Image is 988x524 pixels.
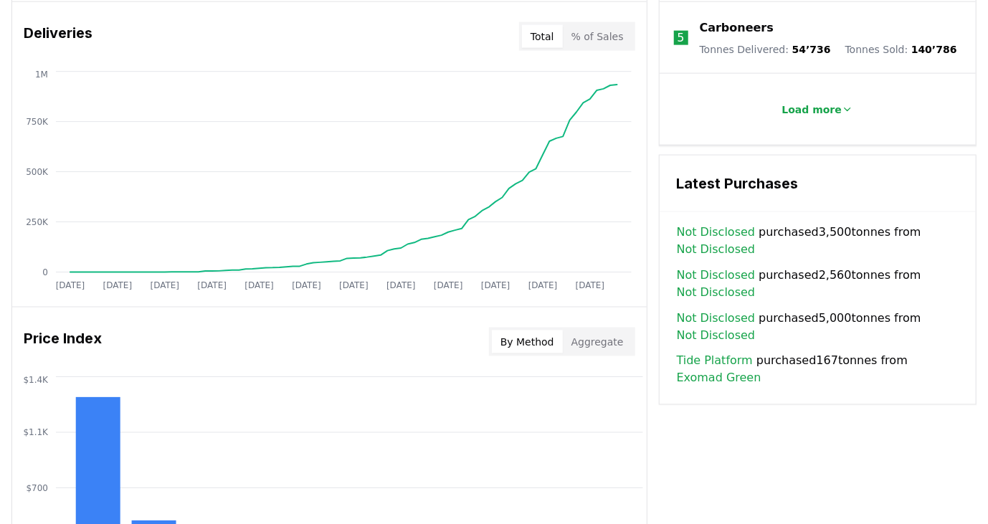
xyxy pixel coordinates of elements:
[492,330,563,353] button: By Method
[26,117,49,127] tspan: 750K
[386,280,416,290] tspan: [DATE]
[244,280,274,290] tspan: [DATE]
[103,280,133,290] tspan: [DATE]
[23,375,49,385] tspan: $1.4K
[292,280,321,290] tspan: [DATE]
[792,44,831,55] span: 54’736
[24,22,92,51] h3: Deliveries
[563,25,632,48] button: % of Sales
[700,19,774,37] a: Carboneers
[677,327,756,344] a: Not Disclosed
[845,42,957,57] p: Tonnes Sold :
[26,217,49,227] tspan: 250K
[677,353,753,370] a: Tide Platform
[26,483,48,493] tspan: $700
[23,428,49,438] tspan: $1.1K
[911,44,957,55] span: 140’786
[677,241,756,258] a: Not Disclosed
[522,25,563,48] button: Total
[677,353,959,387] span: purchased 167 tonnes from
[677,224,959,258] span: purchased 3,500 tonnes from
[677,310,756,327] a: Not Disclosed
[677,284,756,301] a: Not Disclosed
[677,267,959,301] span: purchased 2,560 tonnes from
[771,95,865,124] button: Load more
[782,103,842,117] p: Load more
[528,280,558,290] tspan: [DATE]
[481,280,510,290] tspan: [DATE]
[677,267,756,284] a: Not Disclosed
[42,267,48,277] tspan: 0
[677,370,761,387] a: Exomad Green
[56,280,85,290] tspan: [DATE]
[677,173,959,194] h3: Latest Purchases
[35,70,48,80] tspan: 1M
[563,330,632,353] button: Aggregate
[434,280,463,290] tspan: [DATE]
[24,328,102,356] h3: Price Index
[576,280,605,290] tspan: [DATE]
[26,167,49,177] tspan: 500K
[151,280,180,290] tspan: [DATE]
[339,280,369,290] tspan: [DATE]
[677,310,959,344] span: purchased 5,000 tonnes from
[677,224,756,241] a: Not Disclosed
[197,280,227,290] tspan: [DATE]
[678,29,685,47] p: 5
[700,42,831,57] p: Tonnes Delivered :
